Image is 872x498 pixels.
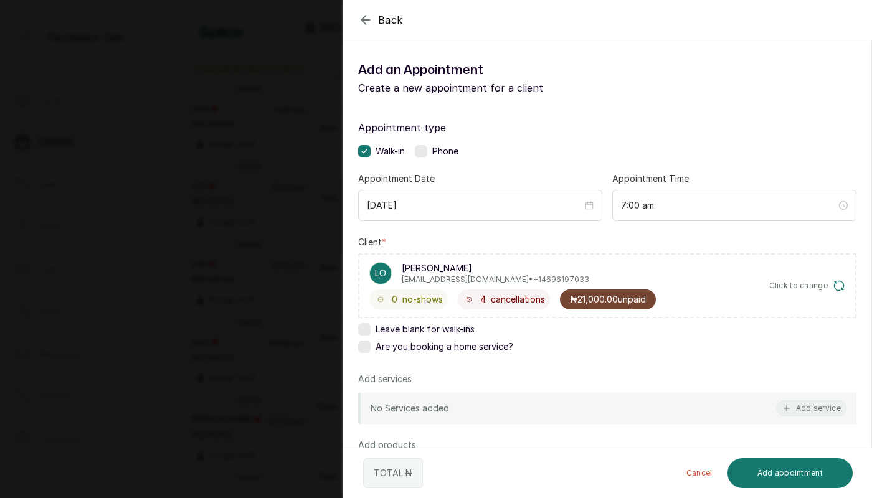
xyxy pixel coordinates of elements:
p: Add products [358,439,416,451]
span: 4 [480,293,486,306]
button: Back [358,12,403,27]
p: Create a new appointment for a client [358,80,607,95]
p: [EMAIL_ADDRESS][DOMAIN_NAME] • +1 4696197033 [402,275,589,284]
span: Are you booking a home service? [376,341,513,353]
span: Walk-in [376,145,405,157]
span: Leave blank for walk-ins [376,323,475,336]
p: Add services [358,373,412,385]
button: Add appointment [727,458,853,488]
button: Cancel [676,458,723,488]
span: ₦21,000.00 unpaid [570,293,646,306]
p: LO [375,267,386,280]
input: Select time [621,199,836,212]
label: Appointment Date [358,172,435,185]
span: cancellations [491,293,545,306]
span: no-shows [402,293,443,306]
label: Appointment type [358,120,856,135]
h1: Add an Appointment [358,60,607,80]
p: [PERSON_NAME] [402,262,589,275]
span: 0 [392,293,397,306]
label: Client [358,236,386,248]
label: Appointment Time [612,172,689,185]
button: Add service [777,400,846,416]
span: Click to change [769,281,828,291]
input: Select date [367,199,582,212]
span: Back [378,12,403,27]
button: Click to change [769,280,846,292]
span: Phone [432,145,458,157]
p: TOTAL: ₦ [374,467,412,479]
p: No Services added [371,402,449,415]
